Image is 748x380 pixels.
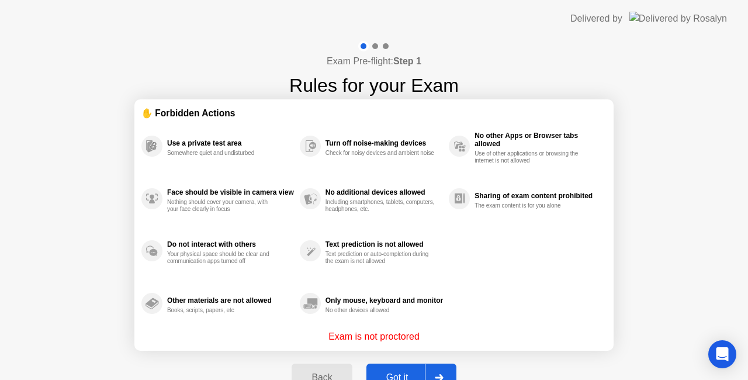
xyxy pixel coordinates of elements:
[167,188,294,196] div: Face should be visible in camera view
[570,12,622,26] div: Delivered by
[708,340,736,368] div: Open Intercom Messenger
[325,199,436,213] div: Including smartphones, tablets, computers, headphones, etc.
[167,199,278,213] div: Nothing should cover your camera, with your face clearly in focus
[629,12,727,25] img: Delivered by Rosalyn
[475,202,585,209] div: The exam content is for you alone
[325,150,436,157] div: Check for noisy devices and ambient noise
[141,106,607,120] div: ✋ Forbidden Actions
[327,54,421,68] h4: Exam Pre-flight:
[475,192,601,200] div: Sharing of exam content prohibited
[167,150,278,157] div: Somewhere quiet and undisturbed
[325,240,443,248] div: Text prediction is not allowed
[325,251,436,265] div: Text prediction or auto-completion during the exam is not allowed
[475,132,601,148] div: No other Apps or Browser tabs allowed
[393,56,421,66] b: Step 1
[289,71,459,99] h1: Rules for your Exam
[167,240,294,248] div: Do not interact with others
[328,330,420,344] p: Exam is not proctored
[167,296,294,305] div: Other materials are not allowed
[325,139,443,147] div: Turn off noise-making devices
[325,188,443,196] div: No additional devices allowed
[167,251,278,265] div: Your physical space should be clear and communication apps turned off
[325,296,443,305] div: Only mouse, keyboard and monitor
[167,139,294,147] div: Use a private test area
[325,307,436,314] div: No other devices allowed
[475,150,585,164] div: Use of other applications or browsing the internet is not allowed
[167,307,278,314] div: Books, scripts, papers, etc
